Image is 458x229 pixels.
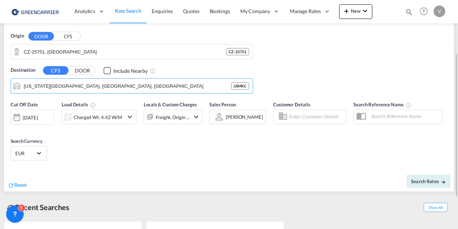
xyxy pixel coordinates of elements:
[407,175,450,188] button: Search Ratesicon-arrow-right
[11,3,60,20] img: 757bc1808afe11efb73cddab9739634b.png
[4,199,72,216] div: Recent Searches
[14,182,27,188] span: Reset
[434,5,445,17] div: V
[90,102,96,108] md-icon: Chargeable Weight
[55,32,81,41] button: CFS
[11,102,38,107] span: Cut Off Date
[150,68,156,74] md-icon: Unchecked: Ignores neighbouring ports when fetching rates.Checked : Includes neighbouring ports w...
[4,21,454,191] div: Origin DOOR CFS CZ-25751, BystřiceDestination CFS DOORCheckbox No Ink Unchecked: Ignores neighbou...
[240,8,270,15] span: My Company
[367,111,442,122] input: Search Reference Name
[342,7,351,15] md-icon: icon-plus 400-fg
[424,203,448,212] span: Show All
[418,5,434,18] div: Help
[290,8,321,15] span: Manage Rates
[156,112,190,122] div: Freight Origin Destination
[152,8,173,14] span: Enquiries
[125,112,134,121] md-icon: icon-chevron-down
[339,4,372,19] button: icon-plus 400-fgNewicon-chevron-down
[11,124,16,134] md-datepicker: Select
[231,82,249,90] div: USMKC
[144,102,197,107] span: Locals & Custom Charges
[8,182,14,189] md-icon: icon-refresh
[418,5,430,17] span: Help
[104,67,148,74] md-checkbox: Checkbox No Ink
[11,138,42,144] span: Search Currency
[70,67,95,75] button: DOOR
[405,102,411,108] md-icon: Your search will be saved by the below given name
[15,150,36,157] span: EUR
[28,32,54,40] button: DOOR
[411,178,446,184] span: Search Rates
[11,79,253,93] md-input-container: Kansas City, MO, USMKC
[209,102,236,107] span: Sales Person
[74,112,122,122] div: Charged Wt: 4.42 W/M
[7,204,15,213] md-icon: icon-backup-restore
[144,110,202,124] div: Freight Origin Destinationicon-chevron-down
[113,67,148,75] div: Include Nearby
[62,110,136,124] div: Charged Wt: 4.42 W/Micon-chevron-down
[342,8,369,14] span: New
[289,111,343,122] input: Enter Customer Details
[11,44,253,59] md-input-container: CZ-25751, Bystřice
[183,8,199,14] span: Quotes
[192,112,201,121] md-icon: icon-chevron-down
[11,67,35,74] span: Destination
[74,8,95,15] span: Analytics
[11,110,54,125] div: [DATE]
[115,8,141,14] span: Rate Search
[210,8,230,14] span: Bookings
[226,114,263,120] div: [PERSON_NAME]
[24,80,231,91] input: Search by Port
[11,32,24,40] span: Origin
[273,102,310,107] span: Customer Details
[405,8,413,19] div: icon-magnify
[353,102,411,107] span: Search Reference Name
[361,7,369,15] md-icon: icon-chevron-down
[43,66,69,75] button: CFS
[15,148,43,158] md-select: Select Currency: € EUREuro
[23,114,38,121] div: [DATE]
[229,49,247,54] span: CZ - 25751
[24,46,226,57] input: Search by Door
[441,179,446,185] md-icon: icon-arrow-right
[225,111,264,122] md-select: Sales Person: Veronika Mojdlova
[62,102,96,107] span: Load Details
[405,8,413,16] md-icon: icon-magnify
[8,181,27,189] div: icon-refreshReset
